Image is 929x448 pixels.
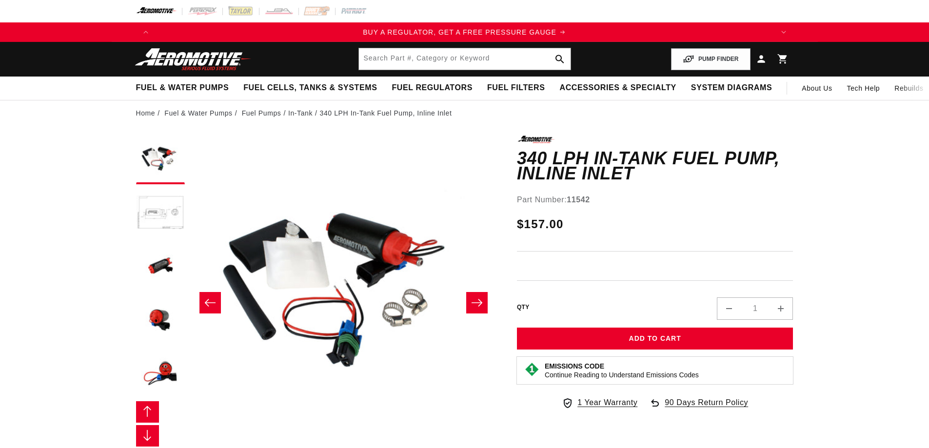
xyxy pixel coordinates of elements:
[671,48,750,70] button: PUMP FINDER
[136,22,156,42] button: Translation missing: en.sections.announcements.previous_announcement
[156,27,774,38] div: Announcement
[517,215,564,233] span: $157.00
[480,77,553,99] summary: Fuel Filters
[567,195,590,204] strong: 11542
[545,362,699,379] button: Emissions CodeContinue Reading to Understand Emissions Codes
[288,108,320,118] li: In-Tank
[553,77,684,99] summary: Accessories & Specialty
[136,136,185,184] button: Load image 1 in gallery view
[129,77,237,99] summary: Fuel & Water Pumps
[156,27,774,38] a: BUY A REGULATOR, GET A FREE PRESSURE GAUGE
[545,370,699,379] p: Continue Reading to Understand Emissions Codes
[164,108,232,118] a: Fuel & Water Pumps
[136,425,159,447] button: Slide right
[517,303,530,312] label: QTY
[894,83,923,94] span: Rebuilds
[112,22,818,42] slideshow-component: Translation missing: en.sections.announcements.announcement_bar
[665,396,748,419] span: 90 Days Return Policy
[517,151,793,181] h1: 340 LPH In-Tank Fuel Pump, Inline Inlet
[156,27,774,38] div: 1 of 4
[684,77,779,99] summary: System Diagrams
[136,350,185,399] button: Load image 5 in gallery view
[363,28,556,36] span: BUY A REGULATOR, GET A FREE PRESSURE GAUGE
[136,108,156,118] a: Home
[466,292,488,313] button: Slide right
[517,194,793,206] div: Part Number:
[136,83,229,93] span: Fuel & Water Pumps
[136,189,185,238] button: Load image 2 in gallery view
[649,396,748,419] a: 90 Days Return Policy
[560,83,676,93] span: Accessories & Specialty
[517,328,793,350] button: Add to Cart
[545,362,604,370] strong: Emissions Code
[802,84,832,92] span: About Us
[847,83,880,94] span: Tech Help
[691,83,772,93] span: System Diagrams
[392,83,472,93] span: Fuel Regulators
[136,401,159,423] button: Slide left
[136,243,185,292] button: Load image 3 in gallery view
[577,396,637,409] span: 1 Year Warranty
[562,396,637,409] a: 1 Year Warranty
[524,362,540,377] img: Emissions code
[774,22,793,42] button: Translation missing: en.sections.announcements.next_announcement
[132,48,254,71] img: Aeromotive
[549,48,571,70] button: search button
[136,296,185,345] button: Load image 4 in gallery view
[243,83,377,93] span: Fuel Cells, Tanks & Systems
[236,77,384,99] summary: Fuel Cells, Tanks & Systems
[384,77,479,99] summary: Fuel Regulators
[359,48,571,70] input: Search by Part Number, Category or Keyword
[840,77,888,100] summary: Tech Help
[794,77,839,100] a: About Us
[487,83,545,93] span: Fuel Filters
[320,108,452,118] li: 340 LPH In-Tank Fuel Pump, Inline Inlet
[136,108,793,118] nav: breadcrumbs
[199,292,221,313] button: Slide left
[242,108,281,118] a: Fuel Pumps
